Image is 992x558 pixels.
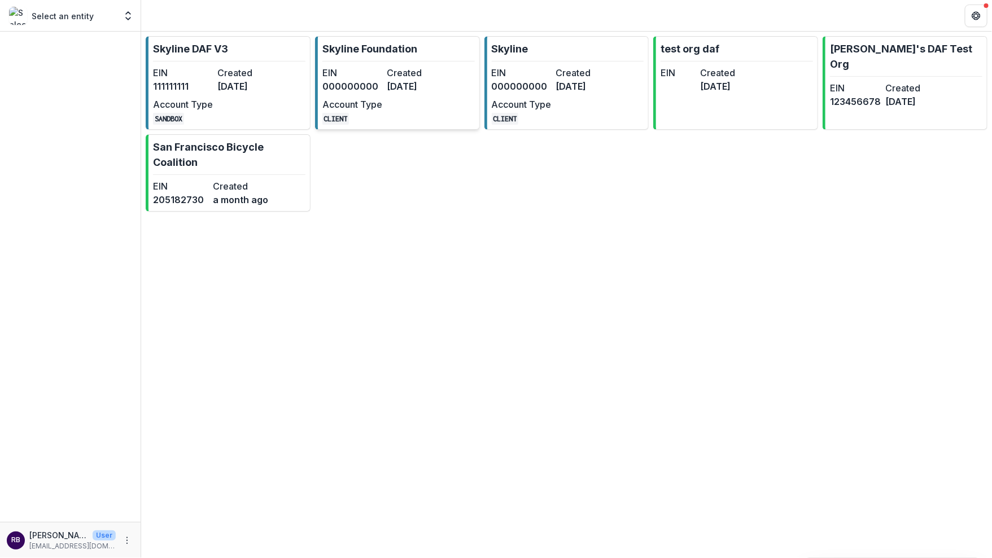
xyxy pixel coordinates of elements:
dd: 000000000 [492,80,552,93]
p: [PERSON_NAME] [29,529,88,541]
dd: 205182730 [153,193,208,206]
p: Skyline [492,41,528,56]
dt: EIN [322,66,382,80]
dt: Created [556,66,616,80]
dd: 000000000 [322,80,382,93]
dt: EIN [153,66,213,80]
p: [PERSON_NAME]'s DAF Test Org [830,41,982,72]
code: CLIENT [492,113,519,125]
dt: Created [213,179,268,193]
dd: [DATE] [700,80,735,93]
dt: Created [387,66,447,80]
dd: [DATE] [885,95,936,108]
dd: [DATE] [387,80,447,93]
p: San Francisco Bicycle Coalition [153,139,305,170]
dd: [DATE] [556,80,616,93]
div: Rose Brookhouse [11,537,20,544]
a: test org dafEINCreated[DATE] [653,36,818,130]
p: Skyline DAF V3 [153,41,228,56]
button: Get Help [965,5,987,27]
dd: 123456678 [830,95,881,108]
button: More [120,534,134,547]
dt: Account Type [153,98,213,111]
a: Skyline DAF V3EIN111111111Created[DATE]Account TypeSANDBOX [146,36,311,130]
p: Skyline Foundation [322,41,417,56]
p: Select an entity [32,10,94,22]
p: test org daf [661,41,719,56]
button: Open entity switcher [120,5,136,27]
a: Skyline FoundationEIN000000000Created[DATE]Account TypeCLIENT [315,36,480,130]
p: User [93,530,116,541]
dt: EIN [492,66,552,80]
code: SANDBOX [153,113,184,125]
dt: EIN [153,179,208,193]
a: San Francisco Bicycle CoalitionEIN205182730Createda month ago [146,134,311,212]
a: SkylineEIN000000000Created[DATE]Account TypeCLIENT [484,36,649,130]
code: CLIENT [322,113,349,125]
dt: Account Type [492,98,552,111]
dd: a month ago [213,193,268,206]
p: [EMAIL_ADDRESS][DOMAIN_NAME] [29,541,116,551]
dt: Created [885,81,936,95]
dt: EIN [661,66,696,80]
dt: Created [217,66,277,80]
dt: Created [700,66,735,80]
img: Select an entity [9,7,27,25]
dt: Account Type [322,98,382,111]
dt: EIN [830,81,881,95]
dd: [DATE] [217,80,277,93]
a: [PERSON_NAME]'s DAF Test OrgEIN123456678Created[DATE] [823,36,987,130]
dd: 111111111 [153,80,213,93]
